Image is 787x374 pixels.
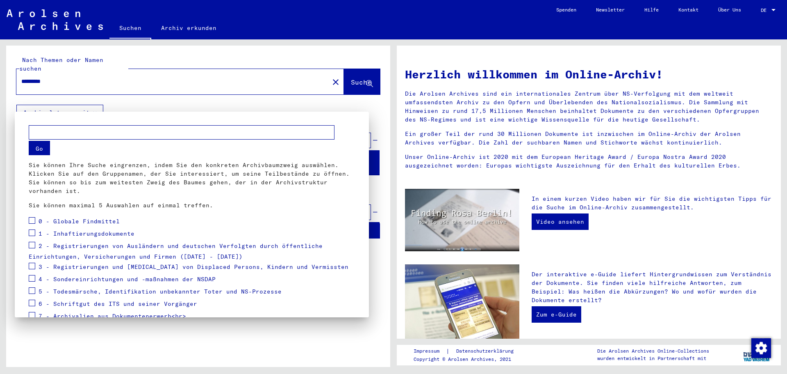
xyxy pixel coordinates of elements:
span: 3 - Registrierungen und [MEDICAL_DATA] von Displaced Persons, Kindern und Vermissten [39,263,348,271]
div: Zustimmung ändern [751,338,771,358]
p: Sie können Ihre Suche eingrenzen, indem Sie den konkreten Archivbaumzweig auswählen. Klicken Sie ... [29,161,355,195]
span: 2 - Registrierungen von Ausländern und deutschen Verfolgten durch öffentliche Einrichtungen, Vers... [29,242,323,261]
span: 0 - Globale Findmittel [39,218,120,225]
span: 7 - Archivalien aus Dokumentenerwerb<br> [39,312,186,320]
p: Sie können maximal 5 Auswahlen auf einmal treffen. [29,201,355,210]
span: 1 - Inhaftierungsdokumente [39,230,134,237]
button: Go [29,141,50,155]
img: Zustimmung ändern [751,338,771,358]
span: 6 - Schriftgut des ITS und seiner Vorgänger [39,300,197,307]
span: 5 - Todesmärsche, Identifikation unbekannter Toter und NS-Prozesse [39,288,282,295]
span: 4 - Sondereinrichtungen und -maßnahmen der NSDAP [39,275,216,283]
